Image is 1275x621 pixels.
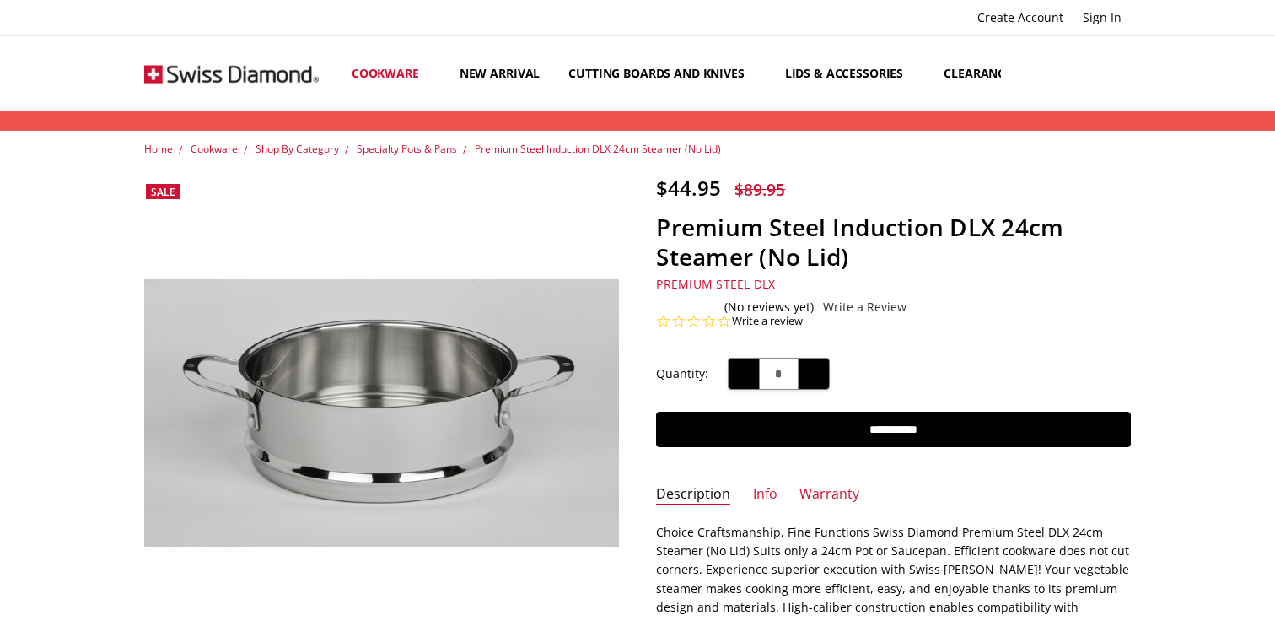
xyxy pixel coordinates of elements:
[929,36,1038,111] a: Clearance
[823,300,906,314] a: Write a Review
[753,485,777,505] a: Info
[191,142,238,156] a: Cookware
[445,36,554,111] a: New arrival
[656,364,708,383] label: Quantity:
[554,36,771,111] a: Cutting boards and knives
[144,279,619,548] img: Premium Steel Induction DLX 24cm Steamer (No Lid)
[357,142,457,156] a: Specialty Pots & Pans
[475,142,721,156] a: Premium Steel Induction DLX 24cm Steamer (No Lid)
[656,213,1131,272] h1: Premium Steel Induction DLX 24cm Steamer (No Lid)
[656,174,721,202] span: $44.95
[799,485,859,505] a: Warranty
[256,142,339,156] a: Shop By Category
[144,142,173,156] a: Home
[771,36,929,111] a: Lids & Accessories
[724,300,814,314] span: (No reviews yet)
[1073,6,1131,30] a: Sign In
[151,185,175,199] span: Sale
[144,39,319,109] img: Free Shipping On Every Order
[656,485,730,505] a: Description
[732,314,803,329] a: Write a review
[968,6,1073,30] a: Create Account
[734,178,785,201] span: $89.95
[656,276,775,292] a: Premium Steel DLX
[337,36,445,111] a: Cookware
